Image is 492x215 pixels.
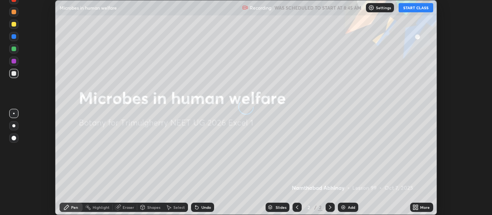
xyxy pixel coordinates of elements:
[348,205,355,209] div: Add
[147,205,160,209] div: Shapes
[340,204,346,210] img: add-slide-button
[368,5,374,11] img: class-settings-icons
[305,205,312,210] div: 2
[399,3,433,12] button: START CLASS
[173,205,185,209] div: Select
[93,205,110,209] div: Highlight
[60,5,117,11] p: Microbes in human welfare
[318,204,322,211] div: 2
[314,205,316,210] div: /
[420,205,430,209] div: More
[274,4,361,11] h5: WAS SCHEDULED TO START AT 8:45 AM
[201,205,211,209] div: Undo
[376,6,391,10] p: Settings
[276,205,286,209] div: Slides
[250,5,271,11] p: Recording
[242,5,248,11] img: recording.375f2c34.svg
[123,205,134,209] div: Eraser
[71,205,78,209] div: Pen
